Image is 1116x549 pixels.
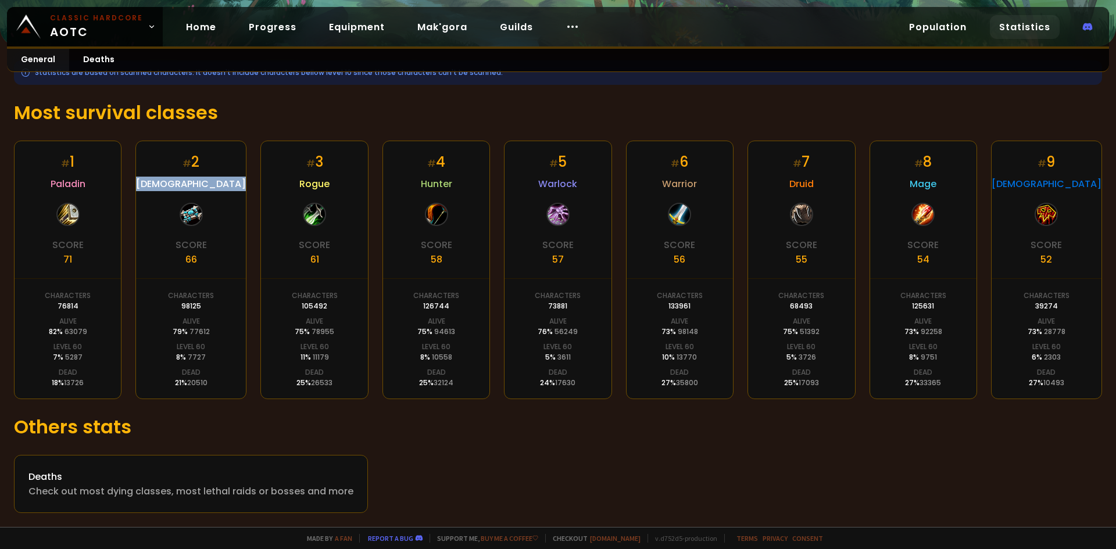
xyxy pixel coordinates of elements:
div: Statistics are based on scanned characters. It doesn't include characters bellow level 10 since t... [14,60,1102,85]
span: 20510 [187,378,208,387]
span: 28778 [1044,326,1065,336]
div: 76814 [58,301,78,311]
span: Warlock [538,177,577,191]
div: Level 60 [666,342,694,352]
span: 94613 [434,326,455,336]
div: 21 % [175,378,208,388]
span: 77612 [189,326,210,336]
small: Classic Hardcore [50,13,143,23]
div: 75 % [417,326,455,337]
div: Level 60 [53,342,82,352]
span: 10558 [432,352,452,362]
a: Deaths [69,49,128,71]
div: Dead [305,367,324,378]
div: 4 [427,152,445,172]
div: Dead [427,367,446,378]
div: Dead [549,367,567,378]
div: 10 % [662,352,697,363]
div: Characters [292,290,338,301]
div: Level 60 [543,342,572,352]
span: 5287 [65,352,83,362]
div: Check out most dying classes, most lethal raids or bosses and more [28,484,353,498]
a: a fan [335,534,352,543]
div: 8 % [909,352,937,363]
div: Score [176,238,207,252]
div: 52 [1040,252,1052,267]
span: Mage [910,177,936,191]
h1: Most survival classes [14,99,1102,127]
span: [DEMOGRAPHIC_DATA] [992,177,1101,191]
div: 6 % [1032,352,1061,363]
a: Home [177,15,226,39]
div: 73 % [661,326,698,337]
div: 27 % [1029,378,1064,388]
span: 17093 [799,378,819,387]
div: Alive [183,316,200,326]
div: Alive [671,316,688,326]
div: Level 60 [787,342,815,352]
div: Characters [535,290,581,301]
div: Level 60 [301,342,329,352]
div: 75 % [783,326,820,337]
div: 8 % [176,352,206,363]
div: 9 [1038,152,1055,172]
small: # [427,157,436,170]
div: Dead [59,367,77,378]
a: Classic HardcoreAOTC [7,7,163,46]
div: 11 % [301,352,329,363]
div: 71 [63,252,72,267]
div: Level 60 [177,342,205,352]
span: 2303 [1044,352,1061,362]
div: 6 [671,152,688,172]
span: 13770 [677,352,697,362]
h1: Others stats [14,413,1102,441]
div: 25 % [296,378,332,388]
div: Alive [793,316,810,326]
div: Score [786,238,817,252]
div: Characters [778,290,824,301]
span: 98148 [678,326,698,336]
div: 3 [306,152,323,172]
div: 57 [552,252,564,267]
div: 39274 [1035,301,1058,311]
a: Terms [736,534,758,543]
div: Characters [168,290,214,301]
a: DeathsCheck out most dying classes, most lethal raids or bosses and more [14,455,368,513]
div: Characters [413,290,459,301]
span: 13726 [64,378,84,387]
div: Score [907,238,939,252]
div: 27 % [661,378,698,388]
div: 126744 [423,301,449,311]
div: 8 % [420,352,452,363]
div: Score [52,238,84,252]
span: Warrior [662,177,697,191]
div: Alive [914,316,932,326]
span: 56249 [555,326,578,336]
div: Alive [549,316,567,326]
div: 7 [793,152,810,172]
div: Alive [1038,316,1055,326]
span: Support me, [430,534,538,543]
div: 7 % [53,352,83,363]
div: 75 % [295,326,334,337]
div: Dead [792,367,811,378]
a: General [7,49,69,71]
div: 5 [549,152,567,172]
a: Guilds [491,15,542,39]
a: Equipment [320,15,394,39]
span: 92258 [921,326,942,336]
div: 8 [914,152,932,172]
div: 82 % [49,326,87,337]
div: Deaths [28,469,353,484]
span: Rogue [299,177,330,191]
div: 56 [674,252,685,267]
div: Score [1031,238,1062,252]
span: 3726 [799,352,816,362]
div: Alive [59,316,77,326]
div: 133961 [668,301,691,311]
div: 25 % [784,378,819,388]
span: 17630 [555,378,575,387]
div: Characters [1024,290,1069,301]
div: 73 % [1028,326,1065,337]
div: 18 % [52,378,84,388]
